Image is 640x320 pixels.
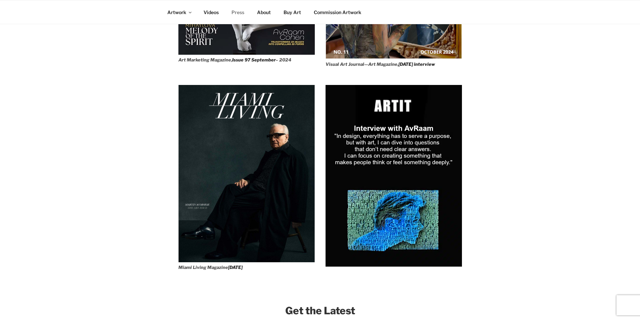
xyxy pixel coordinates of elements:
strong: Miami Living Magazine [178,265,243,270]
a: Videos [198,4,225,20]
a: [DATE] interview [398,61,435,67]
strong: Art Marketing Magazine, – 2024 [178,57,291,62]
a: Press [226,4,250,20]
a: About [251,4,277,20]
a: Buy Art [278,4,307,20]
a: Artwork [162,4,197,20]
strong: Get the Latest [285,305,355,317]
a: [DATE] [228,265,243,270]
a: Commission Artwork [308,4,367,20]
nav: Top Menu [162,4,479,20]
strong: Visual Art Journal—Art Magazine, [326,61,435,67]
a: Issue 97 September [232,57,275,62]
